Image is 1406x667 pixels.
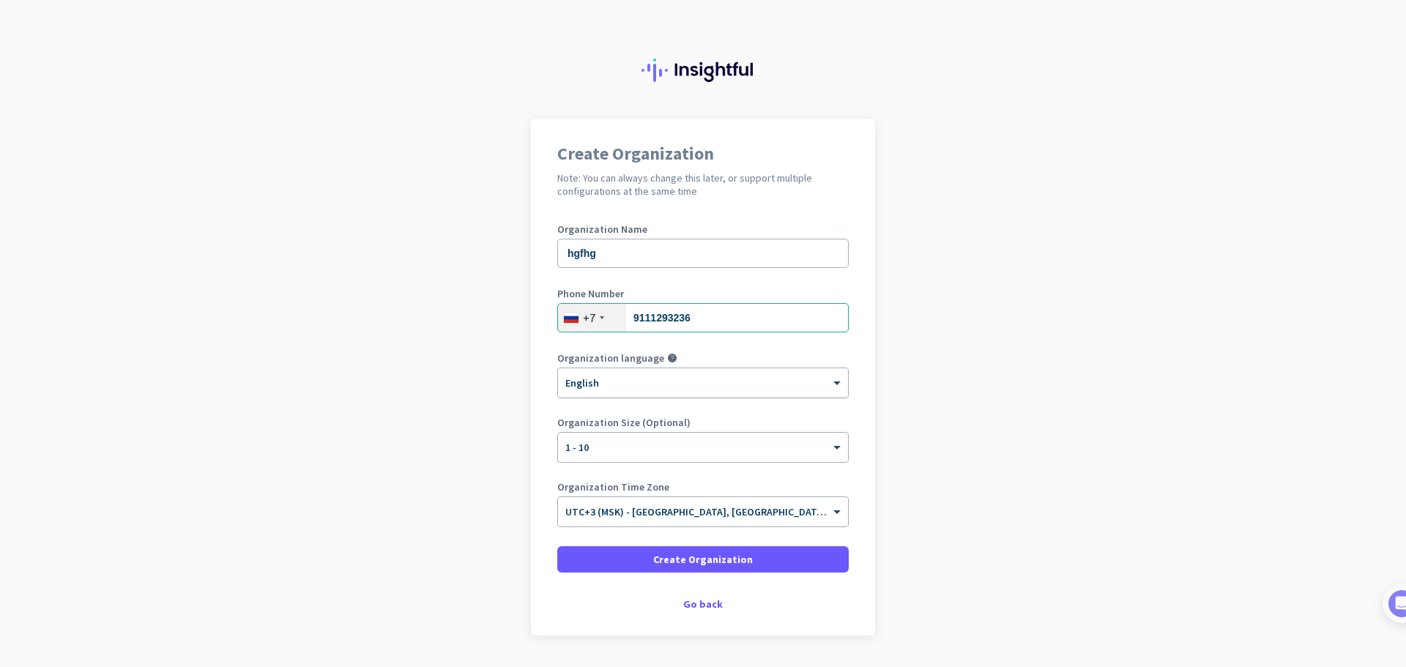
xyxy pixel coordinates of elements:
[557,224,849,234] label: Organization Name
[557,546,849,573] button: Create Organization
[667,353,677,363] i: help
[557,417,849,428] label: Organization Size (Optional)
[557,171,849,198] h2: Note: You can always change this later, or support multiple configurations at the same time
[557,482,849,492] label: Organization Time Zone
[641,59,765,82] img: Insightful
[557,599,849,609] div: Go back
[557,145,849,163] h1: Create Organization
[557,288,849,299] label: Phone Number
[557,303,849,332] input: 301 123-45-67
[583,310,595,325] div: +7
[557,353,664,363] label: Organization language
[653,552,753,567] span: Create Organization
[557,239,849,268] input: What is the name of your organization?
